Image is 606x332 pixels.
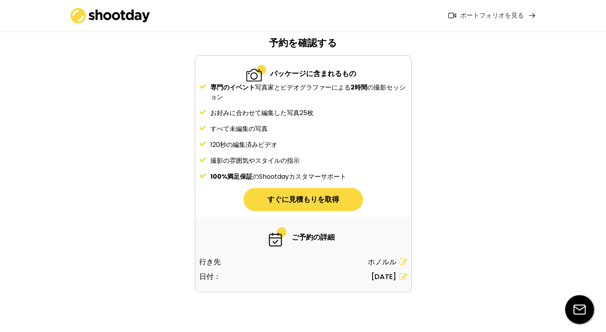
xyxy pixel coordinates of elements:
font: ホノルル [368,257,396,267]
button: すぐに見積もりを取得 [243,188,363,211]
img: Icon%20feather-video%402x.png [448,13,456,18]
img: 6-fast.svg [268,227,288,246]
font: ポートフォリオを見る [460,11,524,20]
font: 専門のイベント [210,83,255,92]
font: すぐに見積もりを取得 [267,194,339,204]
img: email-icon%20%281%29.svg [565,295,594,324]
font: 写真家とビデオグラファー [255,83,331,92]
img: 2-specialized.svg [246,64,266,83]
font: の撮影セッション [210,83,406,102]
font: 2時間 [351,83,367,92]
img: shootday_logo.png [71,8,150,23]
font: による [331,83,351,92]
font: [DATE] [371,271,396,281]
font: 100%満足保証 [210,172,253,181]
font: ご予約の詳細 [292,232,335,242]
font: すべて未編集の写真 [210,124,268,133]
font: のShootdayカスタマーサポート [253,172,346,181]
font: 120秒の編集済みビデオ [210,140,277,149]
font: 日付： [199,271,221,281]
font: お好みに合わせて編集した写真25枚 [210,108,314,117]
font: 予約を確認する [269,36,337,49]
font: 撮影の雰囲気やスタイルの指示 [210,156,300,165]
font: パッケージに含まれるもの [270,68,356,78]
font: 行き先 [199,257,221,267]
